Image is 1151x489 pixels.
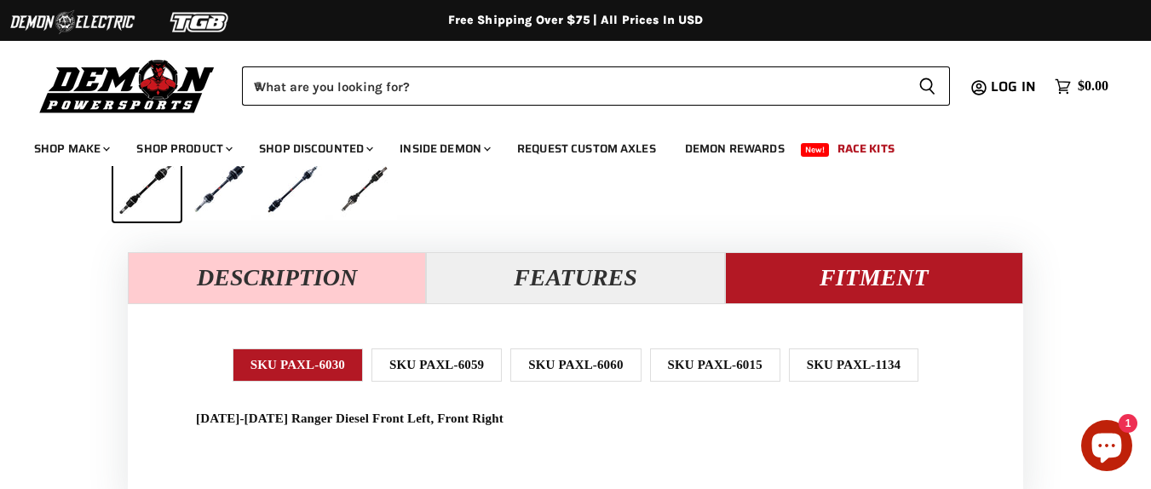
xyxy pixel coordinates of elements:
[331,154,399,221] button: Polaris Ranger Diesel Rugged Performance Axle thumbnail
[387,131,501,166] a: Inside Demon
[725,252,1023,303] button: Fitment
[124,131,243,166] a: Shop Product
[233,348,363,382] div: SKU PAXL-6030
[113,154,181,221] button: Polaris Ranger Diesel Rugged Performance Axle thumbnail
[1046,74,1117,99] a: $0.00
[259,154,326,221] button: Polaris Ranger Diesel Rugged Performance Axle thumbnail
[136,6,264,38] img: TGB Logo 2
[510,348,641,382] div: SKU PAXL-6060
[991,76,1036,97] span: Log in
[801,143,830,157] span: New!
[650,348,780,382] div: SKU PAXL-6015
[128,252,426,303] button: Description
[21,124,1104,166] ul: Main menu
[825,131,907,166] a: Race Kits
[21,131,120,166] a: Shop Make
[672,131,797,166] a: Demon Rewards
[196,411,955,426] p: [DATE]-[DATE] Ranger Diesel Front Left, Front Right
[789,348,918,382] div: SKU PAXL-1134
[983,79,1046,95] a: Log in
[242,66,905,106] input: When autocomplete results are available use up and down arrows to review and enter to select
[905,66,950,106] button: Search
[246,131,383,166] a: Shop Discounted
[186,154,253,221] button: Polaris Ranger Diesel Rugged Performance Axle thumbnail
[242,66,950,106] form: Product
[371,348,502,382] div: SKU PAXL-6059
[34,55,221,116] img: Demon Powersports
[1076,420,1137,475] inbox-online-store-chat: Shopify online store chat
[1078,78,1108,95] span: $0.00
[9,6,136,38] img: Demon Electric Logo 2
[426,252,724,303] button: Features
[504,131,669,166] a: Request Custom Axles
